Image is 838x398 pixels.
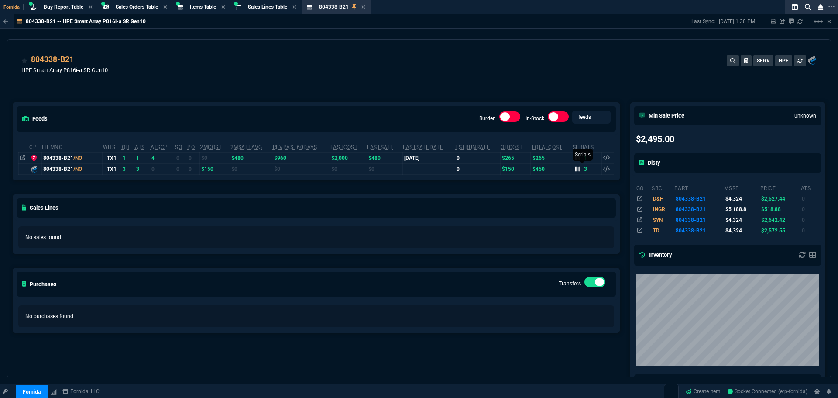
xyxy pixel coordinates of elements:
abbr: Total units on open Purchase Orders [187,144,195,150]
a: msbcCompanyName [60,388,102,395]
th: ats [800,181,820,194]
th: Serials [572,140,602,153]
div: Transfers [584,277,605,291]
nx-icon: Close Workbench [814,2,827,12]
span: Buy Report Table [44,4,83,10]
div: 804338-B21 [43,165,101,173]
td: $480 [230,152,272,163]
td: 0 [187,163,199,174]
td: $0 [199,152,230,163]
td: [DATE] [402,152,455,163]
td: 0 [175,152,187,163]
td: $2,000 [330,152,367,163]
td: 0 [455,152,500,163]
h5: feeds [22,114,48,123]
td: 804338-B21 [674,215,724,225]
div: Add to Watchlist [21,54,27,66]
abbr: The last purchase cost from PO Order [330,144,358,150]
h5: Min Sale Price [639,111,684,120]
td: 804338-B21 [674,194,724,204]
th: price [760,181,800,194]
nx-icon: Close Tab [221,4,225,11]
nx-icon: Close Tab [89,4,93,11]
td: $150 [199,163,230,174]
td: D&H [651,194,674,204]
nx-icon: Close Tab [361,4,365,11]
abbr: ATS with all companies combined [151,144,168,150]
td: $450 [531,163,572,174]
td: $2,572.55 [760,225,800,236]
td: 0 [187,152,199,163]
a: Hide Workbench [827,18,831,25]
td: $265 [500,152,531,163]
p: [DATE] 1:30 PM [719,18,755,25]
button: HPE [775,55,792,66]
label: In-Stock [525,115,544,121]
span: 804338-B21 [319,4,349,10]
label: Burden [479,115,496,121]
td: $518.88 [760,204,800,215]
abbr: Total units on open Sales Orders [175,144,182,150]
td: SYN [651,215,674,225]
td: $5,188.8 [724,204,759,215]
span: Fornida [3,4,24,10]
nx-icon: Back to Table [3,18,8,24]
span: /NO [73,155,82,161]
td: 804338-B21 [674,225,724,236]
th: ItemNo [41,140,103,153]
nx-icon: Close Tab [292,4,296,11]
p: 1 [584,155,587,162]
td: 0 [800,194,820,204]
td: $4,324 [724,194,759,204]
p: HPE Smart Array P816i-a SR Gen10 [21,66,108,74]
td: $960 [272,152,330,163]
td: $2,527.44 [760,194,800,204]
th: WHS [103,140,121,153]
label: Transfers [559,280,581,287]
th: go [636,181,652,194]
td: $480 [367,152,402,163]
th: cp [29,140,41,153]
td: 1 [121,152,134,163]
p: No purchases found. [25,312,607,320]
div: In-Stock [548,111,569,125]
td: 0 [800,225,820,236]
span: Sales Lines Table [248,4,287,10]
td: 0 [150,163,175,174]
td: $0 [230,163,272,174]
td: $2,642.42 [760,215,800,225]
td: $4,324 [724,215,759,225]
td: TD [651,225,674,236]
nx-icon: Open New Tab [828,3,835,11]
abbr: Total revenue past 60 days [273,144,317,150]
th: msrp [724,181,759,194]
span: Socket Connected (erp-fornida) [728,388,807,395]
abbr: Avg Cost of Inventory on-hand [501,144,523,150]
span: Sales Orders Table [116,4,158,10]
span: Items Table [190,4,216,10]
td: 0 [175,163,187,174]
td: 3 [121,163,134,174]
p: unknown [794,112,816,120]
p: 3 [584,166,587,173]
td: 4 [150,152,175,163]
abbr: The date of the last SO Inv price. No time limit. (ignore zeros) [403,144,443,150]
p: 804338-B21 -- HPE Smart Array P816i-a SR Gen10 [26,18,146,25]
tr: HPE Smart Array P816i-a SR Gen10 [636,225,820,236]
h4: $2,495.00 [636,134,820,145]
a: jB5LBnibaN-v2zYHAAAb [728,388,807,395]
nx-icon: Close Tab [163,4,167,11]
td: 1 [134,152,150,163]
nx-icon: Search [801,2,814,12]
abbr: Total Cost of Units on Hand [531,144,562,150]
tr: HPE SMART ARRAY P816I-A SR GEN10 CTRLR [636,215,820,225]
abbr: Total units in inventory => minus on SO => plus on PO [135,144,145,150]
td: 3 [134,163,150,174]
td: $265 [531,152,572,163]
nx-icon: Split Panels [788,2,801,12]
abbr: Avg cost of all PO invoices for 2 months [200,144,222,150]
td: 0 [800,215,820,225]
td: TX1 [103,163,121,174]
td: $0 [272,163,330,174]
td: $0 [367,163,402,174]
